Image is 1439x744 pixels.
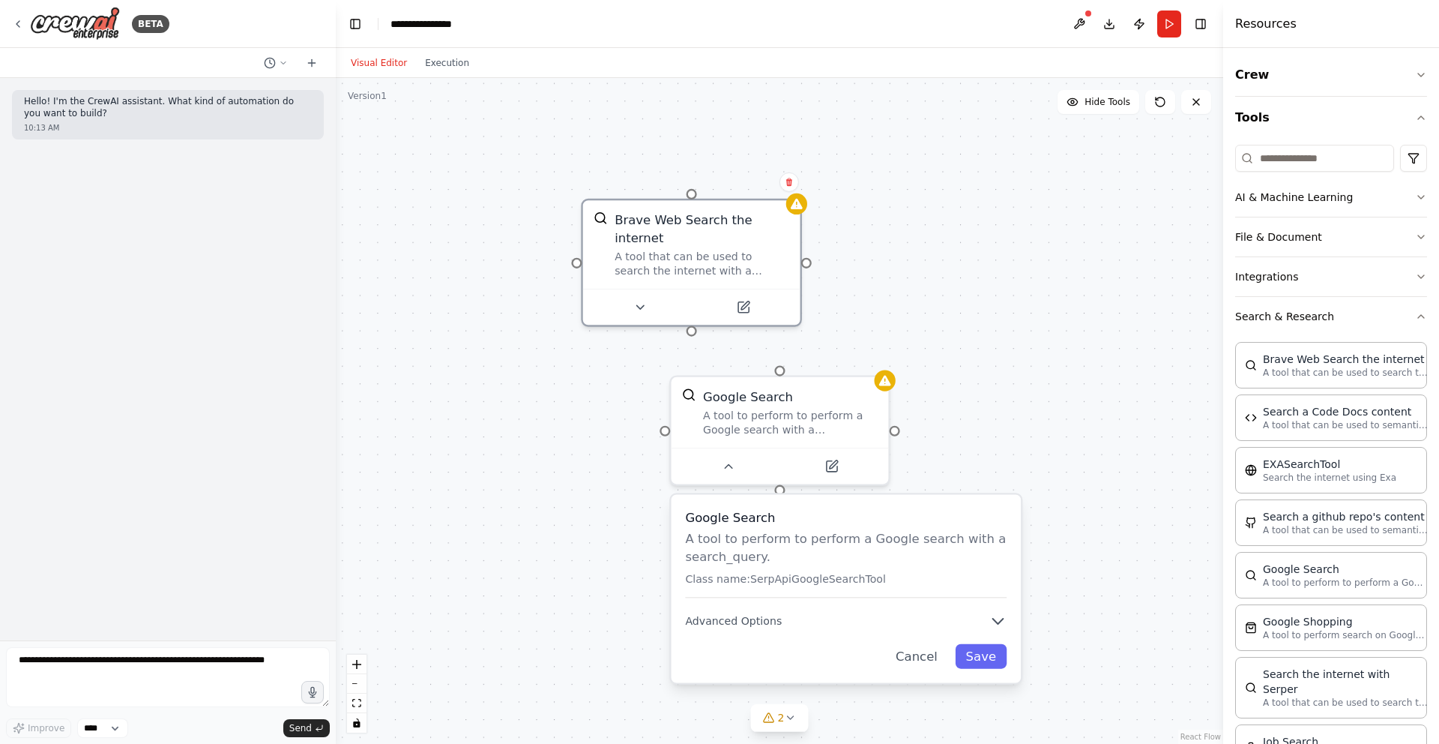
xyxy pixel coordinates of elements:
button: Hide left sidebar [345,13,366,34]
img: SerperDevTool [1245,682,1257,694]
img: EXASearchTool [1245,464,1257,476]
img: SerpApiGoogleSearchTool [1245,569,1257,581]
button: zoom out [347,674,366,694]
p: A tool to perform to perform a Google search with a search_query. [1263,577,1428,589]
button: Switch to previous chat [258,54,294,72]
p: Hello! I'm the CrewAI assistant. What kind of automation do you want to build? [24,96,312,119]
div: Version 1 [348,90,387,102]
button: AI & Machine Learning [1235,178,1427,217]
button: Click to speak your automation idea [301,681,324,703]
h4: Resources [1235,15,1297,33]
button: Save [955,644,1007,669]
h3: Google Search [685,508,1007,526]
div: A tool to perform to perform a Google search with a search_query. [703,409,878,437]
img: GithubSearchTool [1245,517,1257,529]
button: Crew [1235,54,1427,96]
button: Hide right sidebar [1190,13,1211,34]
button: Improve [6,718,71,738]
img: Logo [30,7,120,40]
button: Send [283,719,330,737]
span: Advanced Options [685,614,782,628]
button: zoom in [347,655,366,674]
div: A tool that can be used to search the internet with a search_query. [615,250,789,278]
p: Search the internet using Exa [1263,472,1396,484]
div: BraveSearchToolBrave Web Search the internetA tool that can be used to search the internet with a... [581,199,802,327]
button: Visual Editor [342,54,416,72]
img: BraveSearchTool [1245,359,1257,371]
button: Tools [1235,97,1427,139]
p: A tool that can be used to semantic search a query from a github repo's content. This is not the ... [1263,524,1428,536]
p: A tool that can be used to semantic search a query from a Code Docs content. [1263,419,1428,431]
button: Integrations [1235,257,1427,296]
p: A tool that can be used to search the internet with a search_query. [1263,367,1428,379]
img: BraveSearchTool [594,211,608,225]
div: Search a github repo's content [1263,509,1428,524]
div: SerpApiGoogleSearchToolGoogle SearchA tool to perform to perform a Google search with a search_qu... [669,375,890,485]
button: File & Document [1235,217,1427,256]
span: Send [289,722,312,734]
div: React Flow controls [347,655,366,733]
p: A tool that can be used to search the internet with a search_query. Supports different search typ... [1263,697,1428,709]
button: toggle interactivity [347,713,366,733]
div: EXASearchTool [1263,457,1396,472]
button: fit view [347,694,366,713]
div: Brave Web Search the internet [615,211,789,246]
p: A tool to perform search on Google shopping with a search_query. [1263,629,1428,641]
button: Cancel [885,644,948,669]
span: Hide Tools [1084,96,1130,108]
span: Improve [28,722,64,734]
p: Class name: SerpApiGoogleSearchTool [685,572,1007,586]
img: SerpApiGoogleShoppingTool [1245,622,1257,634]
a: React Flow attribution [1180,733,1221,741]
img: SerpApiGoogleSearchTool [682,388,696,402]
button: Delete node [779,172,799,192]
div: Search a Code Docs content [1263,404,1428,419]
button: Advanced Options [685,612,1007,630]
span: 2 [778,710,785,725]
div: 10:13 AM [24,122,312,133]
img: CodeDocsSearchTool [1245,412,1257,424]
p: A tool to perform to perform a Google search with a search_query. [685,530,1007,565]
div: Google Search [703,388,793,406]
div: Brave Web Search the internet [1263,352,1428,367]
button: Open in side panel [693,297,793,318]
button: Open in side panel [782,456,881,477]
button: Execution [416,54,478,72]
div: Search the internet with Serper [1263,667,1428,697]
div: BETA [132,15,169,33]
button: 2 [751,704,809,732]
nav: breadcrumb [390,16,468,31]
button: Start a new chat [300,54,324,72]
div: Google Shopping [1263,614,1428,629]
div: Google Search [1263,562,1428,577]
button: Hide Tools [1058,90,1139,114]
button: Search & Research [1235,297,1427,336]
